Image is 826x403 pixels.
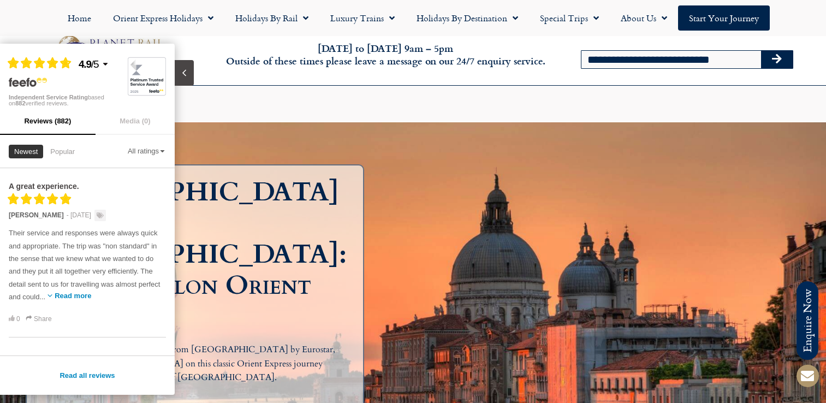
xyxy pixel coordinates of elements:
h1: [GEOGRAPHIC_DATA] to [GEOGRAPHIC_DATA]: Venice Simplon Orient Express [35,176,347,332]
a: Home [57,5,102,31]
nav: Menu [5,5,821,31]
a: Orient Express Holidays [102,5,224,31]
h6: [DATE] to [DATE] 9am – 5pm Outside of these times please leave a message on our 24/7 enquiry serv... [223,42,548,68]
p: For your trip of a lifetime departing from [GEOGRAPHIC_DATA] by Eurostar, embark from [GEOGRAPHIC... [35,343,346,385]
a: Special Trips [529,5,610,31]
a: Holidays by Destination [406,5,529,31]
button: Search [761,51,793,68]
a: About Us [610,5,678,31]
a: Start your Journey [678,5,770,31]
a: Holidays by Rail [224,5,319,31]
a: Luxury Trains [319,5,406,31]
